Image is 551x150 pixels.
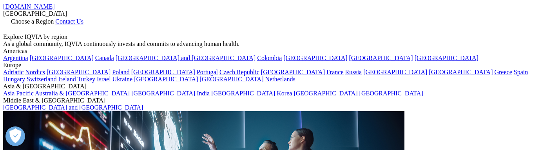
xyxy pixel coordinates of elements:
div: As a global community, IQVIA continuously invests and commits to advancing human health. [3,40,548,48]
a: [GEOGRAPHIC_DATA] [30,55,94,61]
a: Czech Republic [219,69,259,75]
a: [GEOGRAPHIC_DATA] [363,69,427,75]
a: Asia Pacific [3,90,34,97]
a: [GEOGRAPHIC_DATA] [134,76,198,82]
div: Asia & [GEOGRAPHIC_DATA] [3,83,548,90]
a: [GEOGRAPHIC_DATA] [283,55,347,61]
a: Adriatic [3,69,24,75]
a: France [326,69,344,75]
div: [GEOGRAPHIC_DATA] [3,10,548,17]
a: [DOMAIN_NAME] [3,3,55,10]
a: Russia [345,69,362,75]
div: Europe [3,62,548,69]
a: Nordics [25,69,45,75]
a: Australia & [GEOGRAPHIC_DATA] [35,90,130,97]
a: Portugal [197,69,218,75]
a: [GEOGRAPHIC_DATA] [261,69,325,75]
a: Hungary [3,76,25,82]
a: Turkey [77,76,95,82]
a: Ukraine [112,76,133,82]
a: Colombia [257,55,282,61]
a: [GEOGRAPHIC_DATA] [359,90,423,97]
a: [GEOGRAPHIC_DATA] [211,90,275,97]
a: Greece [494,69,512,75]
div: Americas [3,48,548,55]
a: [GEOGRAPHIC_DATA] [131,90,195,97]
a: Argentina [3,55,28,61]
a: Switzerland [27,76,56,82]
a: [GEOGRAPHIC_DATA] and [GEOGRAPHIC_DATA] [3,104,143,111]
a: Israel [97,76,111,82]
a: Poland [112,69,129,75]
div: Middle East & [GEOGRAPHIC_DATA] [3,97,548,104]
a: Korea [277,90,292,97]
a: [GEOGRAPHIC_DATA] [429,69,493,75]
a: Netherlands [265,76,295,82]
a: [GEOGRAPHIC_DATA] [47,69,111,75]
a: Canada [95,55,114,61]
div: Explore IQVIA by region [3,33,548,40]
a: Ireland [58,76,76,82]
a: [GEOGRAPHIC_DATA] [294,90,357,97]
a: [GEOGRAPHIC_DATA] [415,55,478,61]
a: [GEOGRAPHIC_DATA] and [GEOGRAPHIC_DATA] [116,55,256,61]
span: Choose a Region [11,18,54,25]
a: Spain [514,69,528,75]
a: [GEOGRAPHIC_DATA] [349,55,413,61]
button: 優先設定センターを開く [5,126,25,146]
a: Contact Us [55,18,83,25]
a: India [197,90,210,97]
a: [GEOGRAPHIC_DATA] [131,69,195,75]
a: [GEOGRAPHIC_DATA] [199,76,263,82]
